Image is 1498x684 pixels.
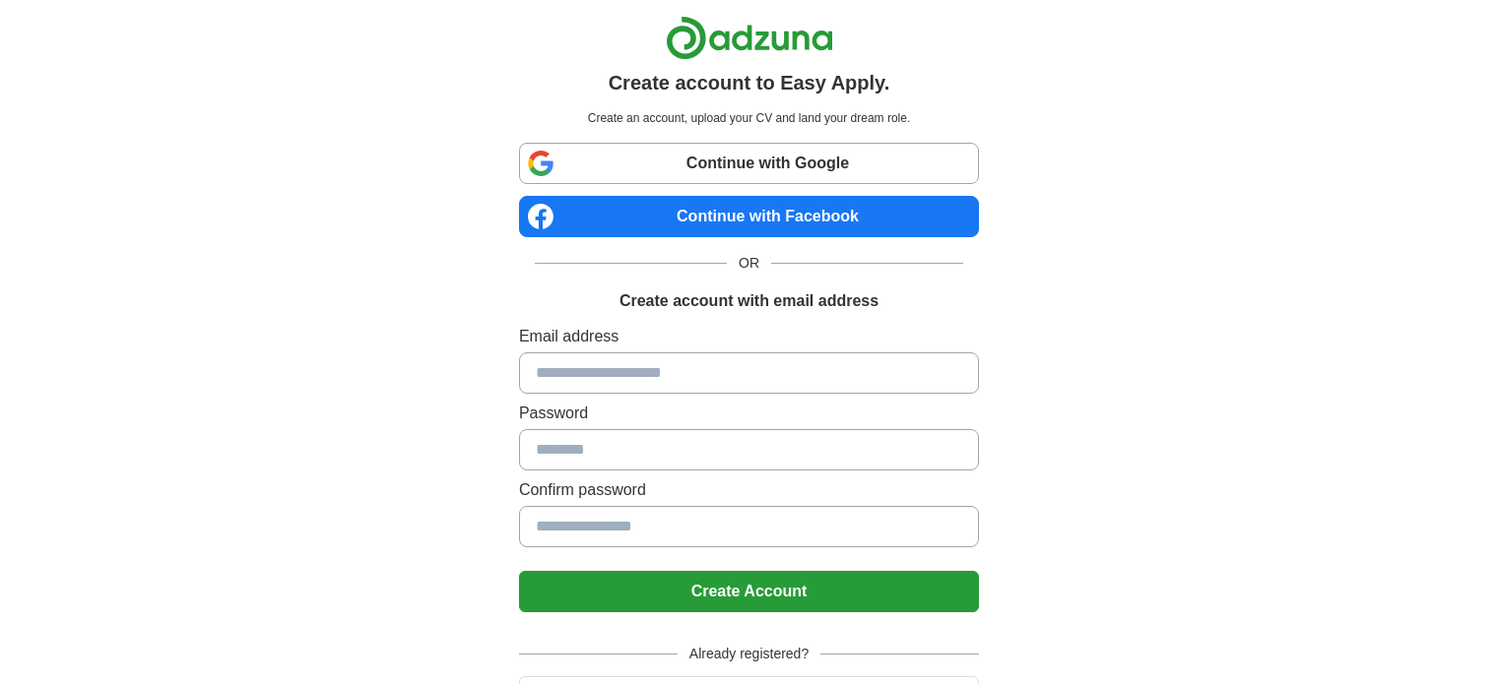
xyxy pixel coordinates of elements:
p: Create an account, upload your CV and land your dream role. [523,109,975,127]
label: Email address [519,325,979,348]
a: Continue with Facebook [519,196,979,237]
img: Adzuna logo [666,16,833,60]
label: Password [519,402,979,425]
h1: Create account with email address [619,289,879,313]
h1: Create account to Easy Apply. [609,68,890,97]
a: Continue with Google [519,143,979,184]
span: Already registered? [678,644,820,664]
label: Confirm password [519,478,979,502]
span: OR [727,253,771,274]
button: Create Account [519,571,979,612]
